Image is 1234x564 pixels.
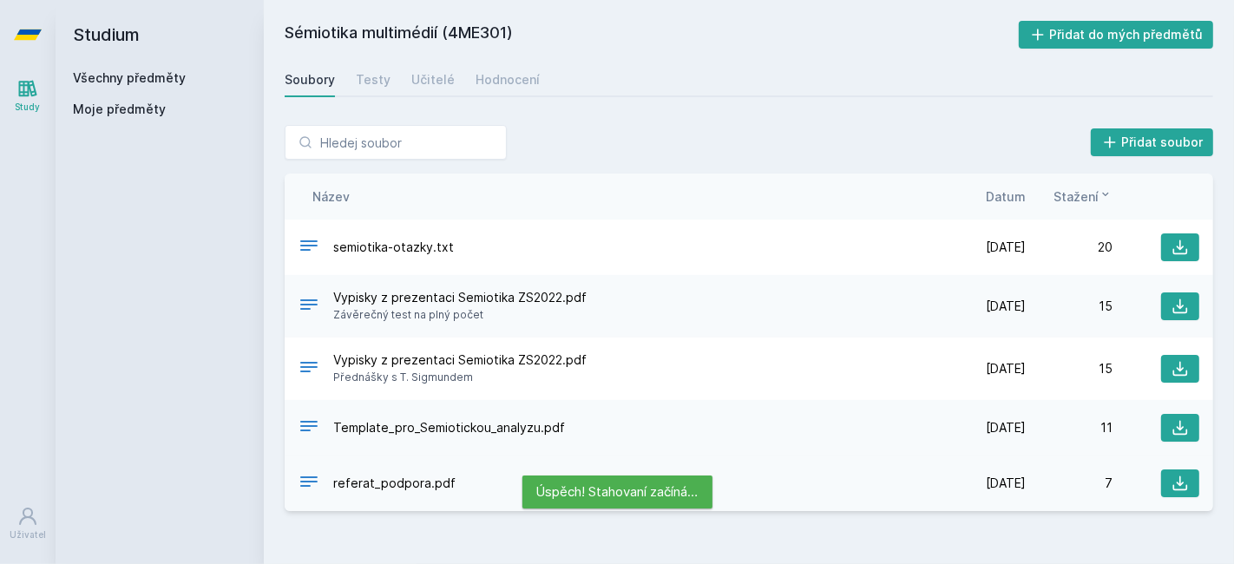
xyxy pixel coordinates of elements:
button: Datum [986,187,1026,206]
a: Testy [356,62,391,97]
div: Soubory [285,71,335,89]
div: Úspěch! Stahovaní začíná… [522,475,712,508]
span: [DATE] [986,239,1026,256]
div: 11 [1026,419,1113,436]
div: Study [16,101,41,114]
div: PDF [299,416,319,441]
div: Učitelé [411,71,455,89]
span: [DATE] [986,360,1026,377]
span: Přednášky s T. Sigmundem [333,369,587,386]
button: Přidat soubor [1091,128,1214,156]
span: [DATE] [986,298,1026,315]
div: TXT [299,235,319,260]
button: Název [312,187,350,206]
input: Hledej soubor [285,125,507,160]
span: Vypisky z prezentaci Semiotika ZS2022.pdf [333,351,587,369]
div: Testy [356,71,391,89]
div: 20 [1026,239,1113,256]
span: Vypisky z prezentaci Semiotika ZS2022.pdf [333,289,587,306]
button: Stažení [1053,187,1113,206]
div: PDF [299,471,319,496]
div: PDF [299,357,319,382]
a: Soubory [285,62,335,97]
a: Study [3,69,52,122]
div: 15 [1026,298,1113,315]
span: Moje předměty [73,101,166,118]
span: referat_podpora.pdf [333,475,456,492]
span: [DATE] [986,419,1026,436]
a: Hodnocení [476,62,540,97]
span: Závěrečný test na plný počet [333,306,587,324]
div: Uživatel [10,528,46,541]
a: Všechny předměty [73,70,186,85]
button: Přidat do mých předmětů [1019,21,1214,49]
h2: Sémiotika multimédií (4ME301) [285,21,1019,49]
div: PDF [299,294,319,319]
span: Stažení [1053,187,1099,206]
span: [DATE] [986,475,1026,492]
span: semiotika-otazky.txt [333,239,454,256]
div: Hodnocení [476,71,540,89]
span: Template_pro_Semiotickou_analyzu.pdf [333,419,565,436]
div: 7 [1026,475,1113,492]
div: 15 [1026,360,1113,377]
a: Uživatel [3,497,52,550]
a: Učitelé [411,62,455,97]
